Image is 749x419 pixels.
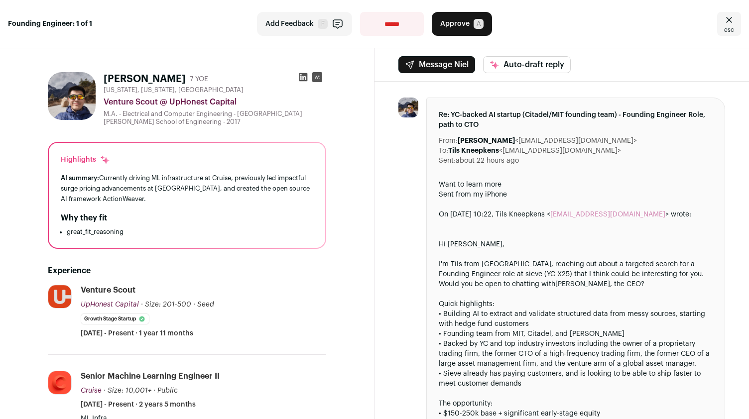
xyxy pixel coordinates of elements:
[439,340,710,367] span: • Backed by YC and top industry investors including the owner of a proprietary trading firm, the ...
[48,72,96,120] img: d9d9a16397591bce11dd9533f8e10a0cf2aa9fc26f6ecc35459972ca1025b15e.jpg
[439,110,713,130] span: Re: YC-backed AI startup (Citadel/MIT founding team) - Founding Engineer Role, path to CTO
[190,74,208,84] div: 7 YOE
[81,328,193,338] span: [DATE] - Present · 1 year 11 months
[474,19,484,29] span: A
[193,300,195,310] span: ·
[439,370,701,387] span: • Sieve already has paying customers, and is looking to be able to ship faster to meet customer d...
[439,209,713,229] blockquote: On [DATE] 10:22, Tils Kneepkens < > wrote:
[432,12,492,36] button: Approve A
[439,400,493,407] span: The opportunity:
[610,281,644,288] span: , the CEO?
[104,110,326,126] div: M.A. - Electrical and Computer Engineering - [GEOGRAPHIC_DATA] [PERSON_NAME] School of Engineerin...
[265,19,314,29] span: Add Feedback
[717,12,741,36] a: Close
[104,72,186,86] h1: [PERSON_NAME]
[448,147,499,154] b: Tils Kneepkens
[550,211,665,218] a: [EMAIL_ADDRESS][DOMAIN_NAME]
[81,314,149,324] li: Growth Stage Startup
[483,56,571,73] button: Auto-draft reply
[67,228,313,236] li: great_fit_reasoning
[458,137,515,144] b: [PERSON_NAME]
[456,156,519,166] dd: about 22 hours ago
[104,86,244,94] span: [US_STATE], [US_STATE], [GEOGRAPHIC_DATA]
[157,387,178,394] span: Public
[439,410,600,417] span: • $150-250k base + significant early-stage equity
[8,19,92,29] strong: Founding Engineer: 1 of 1
[448,146,621,156] dd: <[EMAIL_ADDRESS][DOMAIN_NAME]>
[81,400,196,410] span: [DATE] - Present · 2 years 5 months
[555,281,610,288] a: [PERSON_NAME]
[439,136,458,146] dt: From:
[197,301,214,308] span: Seed
[724,26,734,34] span: esc
[81,371,220,382] div: Senior Machine Learning Engineer II
[81,387,102,394] span: Cruise
[439,190,713,200] div: Sent from my iPhone
[439,261,704,288] span: I'm Tils from [GEOGRAPHIC_DATA], reaching out about a targeted search for a Founding Engineer rol...
[153,386,155,396] span: ·
[439,241,504,248] span: Hi [PERSON_NAME],
[81,285,135,296] div: Venture Scout
[318,19,328,29] span: F
[48,285,71,309] img: cec2726abeb25a346f16d983bacf4c0565d0c5323555f221d018cac4de66cc9e.jpg
[439,330,624,337] span: • Founding team from MIT, Citadel, and [PERSON_NAME]
[458,136,637,146] dd: <[EMAIL_ADDRESS][DOMAIN_NAME]>
[104,387,151,394] span: · Size: 10,001+
[439,311,705,327] span: • Building AI to extract and validate structured data from messy sources, starting with hedge fun...
[61,173,313,204] div: Currently driving ML infrastructure at Cruise, previously led impactful surge pricing advancement...
[61,212,107,224] h2: Why they fit
[257,12,352,36] button: Add Feedback F
[104,96,326,108] div: Venture Scout @ UpHonest Capital
[398,56,475,73] button: Message Niel
[81,301,139,308] span: UpHonest Capital
[48,371,71,394] img: 2ddb4485eb45a6d78e683d23f66d3ed96adf1ef380973249cd40887bf2e291b9.jpg
[398,98,418,117] img: d9d9a16397591bce11dd9533f8e10a0cf2aa9fc26f6ecc35459972ca1025b15e.jpg
[439,146,448,156] dt: To:
[439,156,456,166] dt: Sent:
[439,301,495,308] span: Quick highlights:
[141,301,191,308] span: · Size: 201-500
[440,19,470,29] span: Approve
[61,155,110,165] div: Highlights
[48,265,326,277] h2: Experience
[61,175,99,181] span: AI summary:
